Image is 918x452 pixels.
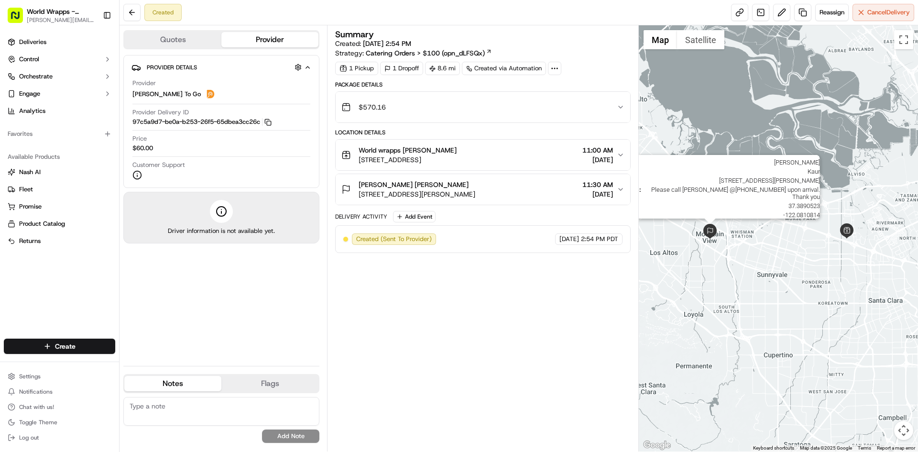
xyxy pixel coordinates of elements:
span: Analytics [19,107,45,115]
button: Keyboard shortcuts [753,445,794,452]
div: Strategy: [335,48,492,58]
span: [STREET_ADDRESS][PERSON_NAME] [635,177,820,184]
span: Fleet [19,185,33,194]
span: Cancel Delivery [867,8,910,17]
span: [PERSON_NAME] [PERSON_NAME] [30,174,127,182]
button: [PERSON_NAME][EMAIL_ADDRESS][DOMAIN_NAME] [27,16,95,24]
a: Created via Automation [462,62,546,75]
span: Price [132,134,147,143]
img: Nash [10,10,29,29]
span: Pylon [95,237,116,244]
div: Package Details [335,81,630,88]
a: Promise [8,202,111,211]
button: Add Event [393,211,436,222]
span: Orchestrate [19,72,53,81]
button: Notifications [4,385,115,398]
span: API Documentation [90,214,153,223]
span: Log out [19,434,39,441]
span: Kaur [641,168,820,175]
div: We're available if you need us! [43,101,131,109]
input: Got a question? Start typing here... [25,62,172,72]
a: Returns [8,237,111,245]
span: [DATE] [582,155,613,165]
span: Toggle Theme [19,419,57,426]
span: Engage [19,89,40,98]
button: Reassign [815,4,849,21]
div: 1 Pickup [335,62,378,75]
button: World Wrapps - [PERSON_NAME] [27,7,95,16]
a: Catering Orders > $100 (opn_dLFSQx) [366,48,492,58]
a: Open this area in Google Maps (opens a new window) [641,439,673,452]
button: Flags [221,376,318,391]
span: $570.16 [359,102,386,112]
button: Provider [221,32,318,47]
button: Create [4,339,115,354]
span: [DATE] [134,174,153,182]
span: Catering Orders > $100 (opn_dLFSQx) [366,48,485,58]
span: -122.0810814 [638,211,820,219]
span: Knowledge Base [19,214,73,223]
span: Promise [19,202,42,211]
button: $570.16 [336,92,630,122]
a: Deliveries [4,34,115,50]
span: Nash AI [19,168,41,176]
div: 💻 [81,215,88,222]
button: Start new chat [163,94,174,106]
button: Engage [4,86,115,101]
span: Instructions : [606,186,641,200]
span: Map data ©2025 Google [800,445,852,451]
span: [STREET_ADDRESS][PERSON_NAME] [359,189,475,199]
div: Past conversations [10,124,64,132]
a: Report a map error [877,445,915,451]
img: Google [641,439,673,452]
button: Control [4,52,115,67]
span: 11:00 AM [582,145,613,155]
span: [DATE] [582,189,613,199]
img: ddtg_logo_v2.png [205,88,216,100]
img: Dianne Alexi Soriano [10,165,25,180]
button: Provider Details [131,59,311,75]
h3: Summary [335,30,374,39]
button: Log out [4,431,115,444]
span: [STREET_ADDRESS] [359,155,457,165]
button: Settings [4,370,115,383]
img: 1736555255976-a54dd68f-1ca7-489b-9aae-adbdc363a1c4 [10,91,27,109]
div: Delivery Activity [335,213,387,220]
span: [PERSON_NAME] [PERSON_NAME] [359,180,469,189]
button: See all [148,122,174,134]
span: [DATE] [85,148,104,156]
span: Notifications [19,388,53,396]
span: Created: [335,39,411,48]
span: Provider [132,79,156,88]
a: 💻API Documentation [77,210,157,227]
span: Please call [PERSON_NAME] @[PHONE_NUMBER] upon arrival. Thank you [645,186,820,200]
span: Provider Delivery ID [132,108,189,117]
button: CancelDelivery [852,4,914,21]
span: Control [19,55,39,64]
span: $60.00 [132,144,153,153]
a: Product Catalog [8,220,111,228]
a: Analytics [4,103,115,119]
span: Driver information is not available yet. [168,227,275,235]
button: Nash AI [4,165,115,180]
a: Fleet [8,185,111,194]
button: Toggle Theme [4,416,115,429]
span: [DATE] [559,235,579,243]
a: 📗Knowledge Base [6,210,77,227]
button: Map camera controls [894,421,913,440]
a: Nash AI [8,168,111,176]
button: World Wrapps - [PERSON_NAME][PERSON_NAME][EMAIL_ADDRESS][DOMAIN_NAME] [4,4,99,27]
a: Powered byPylon [67,237,116,244]
span: • [129,174,132,182]
span: Customer Support [132,161,185,169]
button: Show satellite imagery [677,30,724,49]
div: 1 Dropoff [380,62,423,75]
span: [PERSON_NAME] To Go [132,90,201,99]
button: Toggle fullscreen view [894,30,913,49]
span: • [79,148,83,156]
img: Asif Zaman Khan [10,139,25,154]
button: 97c5a9d7-be0a-b253-26f5-65dbea3cc26c [132,118,272,126]
button: Fleet [4,182,115,197]
button: Returns [4,233,115,249]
